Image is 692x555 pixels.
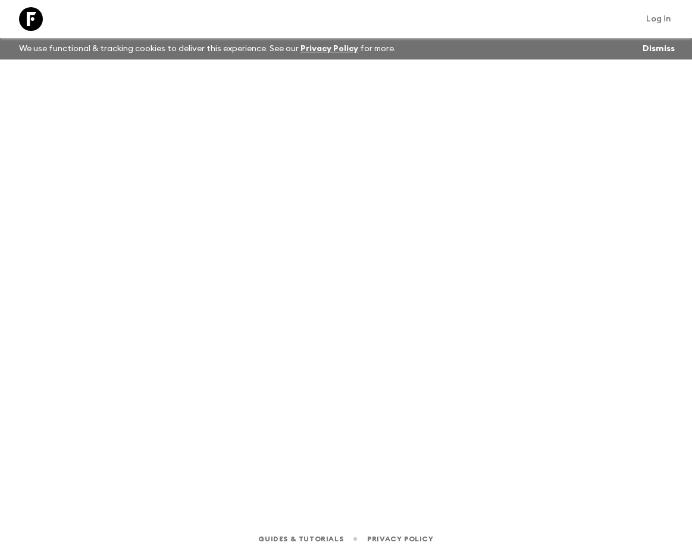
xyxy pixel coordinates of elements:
[300,45,358,53] a: Privacy Policy
[367,532,433,545] a: Privacy Policy
[14,38,400,59] p: We use functional & tracking cookies to deliver this experience. See our for more.
[640,11,678,27] a: Log in
[640,40,678,57] button: Dismiss
[258,532,343,545] a: Guides & Tutorials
